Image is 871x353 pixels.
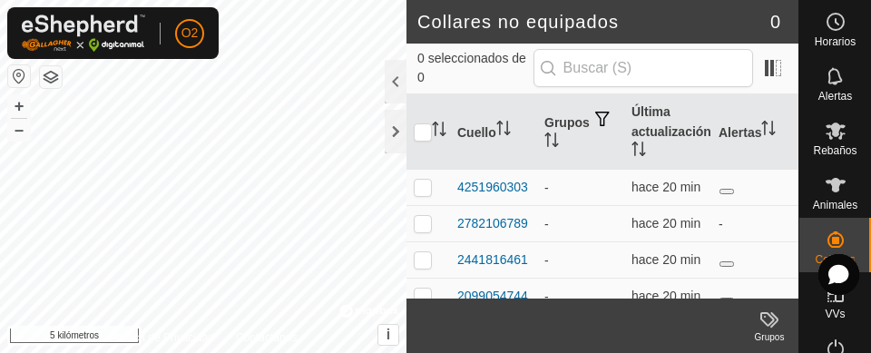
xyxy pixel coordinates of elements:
button: – [8,119,30,141]
font: 2441816461 [457,252,528,267]
font: 2099054744 [457,289,528,303]
font: Última actualización [631,104,711,139]
font: 4251960303 [457,180,528,194]
font: Cuello [457,125,496,140]
font: - [544,289,549,304]
font: hace 20 min [631,252,700,267]
font: - [544,253,549,268]
font: Alertas [719,125,761,140]
font: hace 20 min [631,180,700,194]
font: Rebaños [813,144,856,157]
font: Política de Privacidad [110,331,214,344]
font: - [544,181,549,195]
p-sorticon: Activar para ordenar [496,123,511,138]
span: 12 de agosto de 2025, 21:37 [631,289,700,303]
a: Contáctanos [236,329,297,346]
a: Política de Privacidad [110,329,214,346]
font: O2 [181,25,199,40]
span: 12 de agosto de 2025, 21:37 [631,216,700,230]
font: hace 20 min [631,216,700,230]
span: 12 de agosto de 2025, 21:37 [631,252,700,267]
font: Animales [813,199,857,211]
font: Collares [815,253,855,266]
font: - [544,217,549,231]
p-sorticon: Activar para ordenar [631,144,646,159]
img: Logotipo de Gallagher [22,15,145,52]
font: Horarios [815,35,856,48]
p-sorticon: Activar para ordenar [432,124,446,139]
button: Restablecer mapa [8,65,30,87]
button: i [378,325,398,345]
font: - [719,217,723,231]
font: Contáctanos [236,331,297,344]
font: Alertas [818,90,852,103]
p-sorticon: Activar para ordenar [761,123,776,138]
font: + [15,96,24,115]
font: hace 20 min [631,289,700,303]
font: 0 [770,12,780,32]
font: Grupos [544,115,590,130]
font: 2782106789 [457,216,528,230]
button: Capas del Mapa [40,66,62,88]
font: – [15,120,24,139]
font: Grupos [755,332,785,342]
font: 0 seleccionados de 0 [417,51,526,84]
span: 12 de agosto de 2025, 21:37 [631,180,700,194]
button: + [8,95,30,117]
font: Collares no equipados [417,12,619,32]
font: VVs [825,308,845,320]
font: i [387,327,390,342]
p-sorticon: Activar para ordenar [544,135,559,150]
input: Buscar (S) [533,49,753,87]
